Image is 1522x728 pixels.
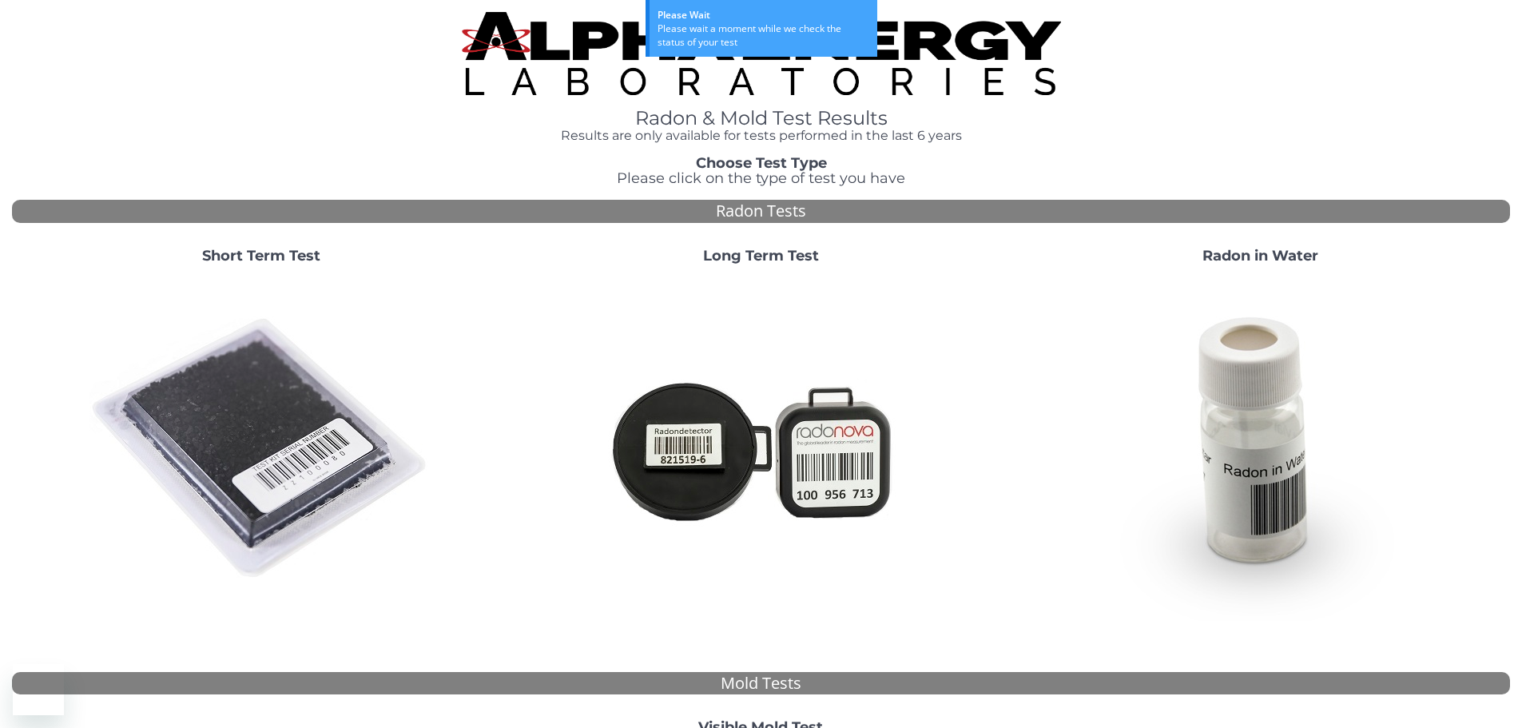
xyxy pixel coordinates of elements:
img: Radtrak2vsRadtrak3.jpg [589,277,932,621]
strong: Short Term Test [202,247,320,265]
div: Radon Tests [12,200,1510,223]
strong: Radon in Water [1202,247,1318,265]
h1: Radon & Mold Test Results [462,108,1061,129]
div: Please wait a moment while we check the status of your test [658,22,869,49]
div: Mold Tests [12,672,1510,695]
img: ShortTerm.jpg [89,277,433,621]
strong: Long Term Test [703,247,819,265]
iframe: Button to launch messaging window [13,664,64,715]
strong: Choose Test Type [696,154,827,172]
div: Please Wait [658,8,869,22]
img: RadoninWater.jpg [1088,277,1432,621]
span: Please click on the type of test you have [617,169,905,187]
h4: Results are only available for tests performed in the last 6 years [462,129,1061,143]
img: TightCrop.jpg [462,12,1061,95]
